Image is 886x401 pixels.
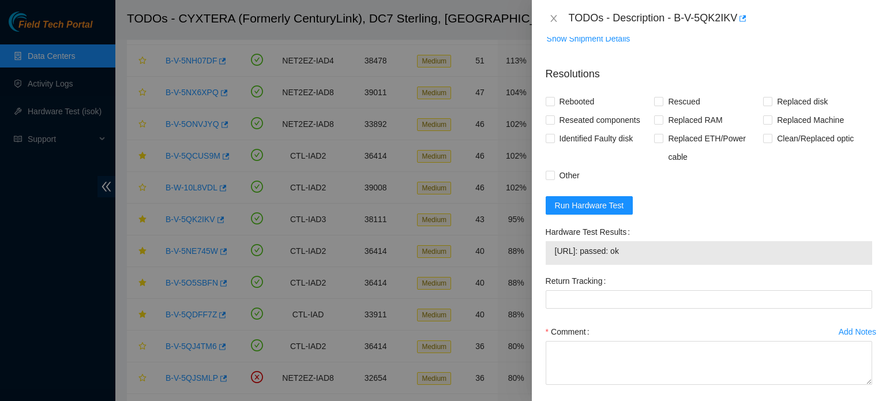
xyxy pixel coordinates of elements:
span: Rescued [663,92,704,111]
span: Replaced disk [772,92,832,111]
div: TODOs - Description - B-V-5QK2IKV [569,9,872,28]
label: Hardware Test Results [546,223,635,241]
span: Show Shipment Details [547,32,630,45]
span: Replaced RAM [663,111,727,129]
button: Show Shipment Details [546,29,631,48]
span: Replaced Machine [772,111,849,129]
span: Replaced ETH/Power cable [663,129,763,166]
span: Identified Faulty disk [555,129,638,148]
span: [URL]: passed: ok [555,245,863,257]
span: close [549,14,558,23]
label: Comment [546,323,594,341]
input: Return Tracking [546,290,872,309]
button: Run Hardware Test [546,196,633,215]
label: Return Tracking [546,272,611,290]
p: Resolutions [546,57,872,82]
button: Close [546,13,562,24]
textarea: Comment [546,341,872,385]
span: Clean/Replaced optic [772,129,858,148]
div: Add Notes [839,328,876,336]
span: Rebooted [555,92,599,111]
button: Add Notes [838,323,877,341]
span: Reseated components [555,111,645,129]
span: Other [555,166,584,185]
span: Run Hardware Test [555,199,624,212]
